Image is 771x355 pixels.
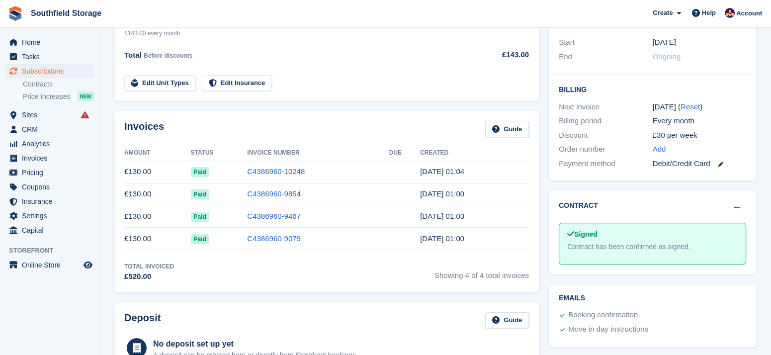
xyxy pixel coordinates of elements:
[124,29,466,38] div: £143.00 every month
[191,145,248,161] th: Status
[247,234,301,243] a: C4386960-9079
[124,312,161,329] h2: Deposit
[124,183,191,205] td: £130.00
[22,50,82,64] span: Tasks
[5,50,94,64] a: menu
[22,108,82,122] span: Sites
[559,130,653,141] div: Discount
[22,223,82,237] span: Capital
[5,180,94,194] a: menu
[124,75,196,91] a: Edit Unit Types
[23,92,71,101] span: Price increases
[420,145,529,161] th: Created
[653,158,747,170] div: Debit/Credit Card
[681,102,700,111] a: Reset
[5,64,94,78] a: menu
[5,35,94,49] a: menu
[124,51,142,59] span: Total
[389,145,420,161] th: Due
[5,166,94,179] a: menu
[23,80,94,89] a: Contracts
[22,35,82,49] span: Home
[5,258,94,272] a: menu
[9,246,99,256] span: Storefront
[124,145,191,161] th: Amount
[124,161,191,183] td: £130.00
[653,130,747,141] div: £30 per week
[559,200,598,211] h2: Contract
[559,84,746,94] h2: Billing
[124,121,164,137] h2: Invoices
[22,194,82,208] span: Insurance
[124,271,174,282] div: £520.00
[22,258,82,272] span: Online Store
[124,205,191,228] td: £130.00
[191,212,209,222] span: Paid
[653,101,747,113] div: [DATE] ( )
[736,8,762,18] span: Account
[22,122,82,136] span: CRM
[22,137,82,151] span: Analytics
[191,189,209,199] span: Paid
[568,309,638,321] div: Booking confirmation
[78,91,94,101] div: NEW
[5,151,94,165] a: menu
[23,91,94,102] a: Price increases NEW
[485,312,529,329] a: Guide
[8,6,23,21] img: stora-icon-8386f47178a22dfd0bd8f6a31ec36ba5ce8667c1dd55bd0f319d3a0aa187defe.svg
[485,121,529,137] a: Guide
[5,122,94,136] a: menu
[567,242,738,252] div: Contract has been confirmed as signed.
[466,11,529,43] td: £143.00
[653,115,747,127] div: Every month
[22,180,82,194] span: Coupons
[247,145,389,161] th: Invoice Number
[5,209,94,223] a: menu
[202,75,272,91] a: Edit Insurance
[22,209,82,223] span: Settings
[144,52,192,59] span: Before discounts
[568,324,648,336] div: Move in day instructions
[725,8,735,18] img: Sharon Law
[559,37,653,48] div: Start
[559,115,653,127] div: Billing period
[247,212,301,220] a: C4386960-9467
[434,262,529,282] span: Showing 4 of 4 total invoices
[420,167,464,176] time: 2025-09-14 00:04:21 UTC
[653,52,681,61] span: Ongoing
[653,37,676,48] time: 2025-06-14 00:00:00 UTC
[559,51,653,63] div: End
[420,189,464,198] time: 2025-08-14 00:00:13 UTC
[420,212,464,220] time: 2025-07-14 00:03:50 UTC
[559,144,653,155] div: Order number
[82,259,94,271] a: Preview store
[653,8,673,18] span: Create
[559,158,653,170] div: Payment method
[559,101,653,113] div: Next invoice
[466,49,529,61] div: £143.00
[5,137,94,151] a: menu
[22,166,82,179] span: Pricing
[153,338,358,350] div: No deposit set up yet
[702,8,716,18] span: Help
[124,228,191,250] td: £130.00
[191,234,209,244] span: Paid
[5,223,94,237] a: menu
[22,64,82,78] span: Subscriptions
[420,234,464,243] time: 2025-06-14 00:00:13 UTC
[567,229,738,240] div: Signed
[81,111,89,119] i: Smart entry sync failures have occurred
[27,5,105,21] a: Southfield Storage
[22,151,82,165] span: Invoices
[191,167,209,177] span: Paid
[247,189,301,198] a: C4386960-9854
[559,294,746,302] h2: Emails
[247,167,305,176] a: C4386960-10248
[5,108,94,122] a: menu
[653,144,666,155] a: Add
[5,194,94,208] a: menu
[124,262,174,271] div: Total Invoiced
